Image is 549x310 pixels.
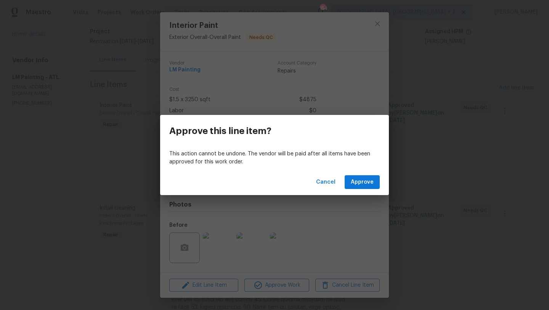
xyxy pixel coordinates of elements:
h3: Approve this line item? [169,126,271,136]
span: Cancel [316,178,335,187]
button: Approve [345,175,380,189]
p: This action cannot be undone. The vendor will be paid after all items have been approved for this... [169,150,380,166]
span: Approve [351,178,374,187]
button: Cancel [313,175,339,189]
